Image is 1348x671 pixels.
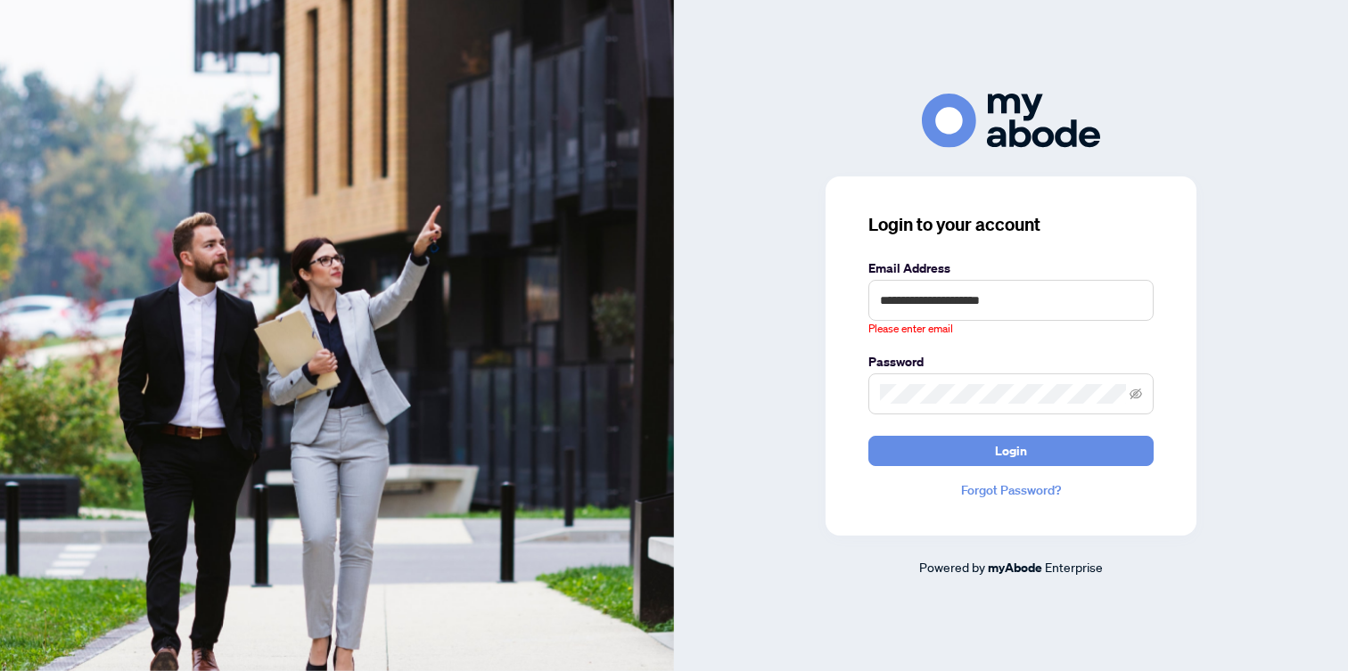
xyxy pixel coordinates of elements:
[988,558,1042,577] a: myAbode
[868,436,1154,466] button: Login
[1045,559,1103,575] span: Enterprise
[919,559,985,575] span: Powered by
[868,352,1154,372] label: Password
[922,94,1100,148] img: ma-logo
[868,258,1154,278] label: Email Address
[868,212,1154,237] h3: Login to your account
[1130,388,1142,400] span: eye-invisible
[868,480,1154,500] a: Forgot Password?
[995,437,1027,465] span: Login
[868,321,953,338] span: Please enter email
